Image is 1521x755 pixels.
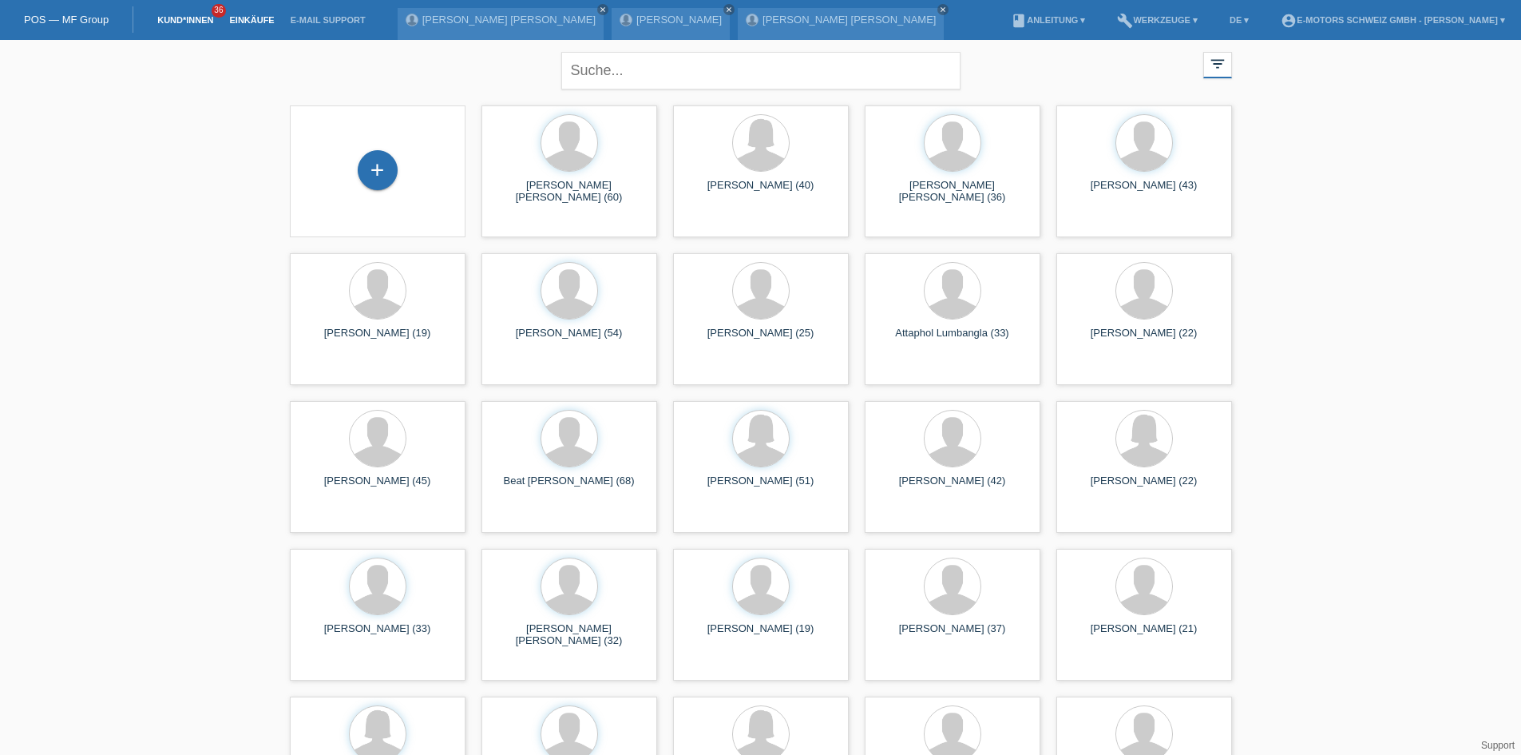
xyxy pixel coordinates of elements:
[1109,15,1206,25] a: buildWerkzeuge ▾
[221,15,282,25] a: Einkäufe
[877,179,1028,205] div: [PERSON_NAME] [PERSON_NAME] (36)
[422,14,596,26] a: [PERSON_NAME] [PERSON_NAME]
[1069,475,1219,500] div: [PERSON_NAME] (22)
[494,179,644,205] div: [PERSON_NAME] [PERSON_NAME] (60)
[494,327,644,352] div: [PERSON_NAME] (54)
[1003,15,1093,25] a: bookAnleitung ▾
[877,622,1028,648] div: [PERSON_NAME] (37)
[686,179,836,205] div: [PERSON_NAME] (40)
[561,52,961,89] input: Suche...
[1481,740,1515,751] a: Support
[723,4,735,15] a: close
[1069,327,1219,352] div: [PERSON_NAME] (22)
[212,4,226,18] span: 36
[1273,15,1513,25] a: account_circleE-Motors Schweiz GmbH - [PERSON_NAME] ▾
[877,327,1028,352] div: Attaphol Lumbangla (33)
[149,15,221,25] a: Kund*innen
[597,4,608,15] a: close
[358,157,397,184] div: Kund*in hinzufügen
[686,327,836,352] div: [PERSON_NAME] (25)
[1281,13,1297,29] i: account_circle
[686,475,836,500] div: [PERSON_NAME] (51)
[937,4,949,15] a: close
[303,622,453,648] div: [PERSON_NAME] (33)
[24,14,109,26] a: POS — MF Group
[1011,13,1027,29] i: book
[1209,55,1226,73] i: filter_list
[686,622,836,648] div: [PERSON_NAME] (19)
[494,622,644,648] div: [PERSON_NAME] [PERSON_NAME] (32)
[636,14,722,26] a: [PERSON_NAME]
[303,327,453,352] div: [PERSON_NAME] (19)
[725,6,733,14] i: close
[494,475,644,500] div: Beat [PERSON_NAME] (68)
[599,6,607,14] i: close
[877,475,1028,500] div: [PERSON_NAME] (42)
[303,475,453,500] div: [PERSON_NAME] (45)
[1069,622,1219,648] div: [PERSON_NAME] (21)
[939,6,947,14] i: close
[1069,179,1219,205] div: [PERSON_NAME] (43)
[1117,13,1133,29] i: build
[1222,15,1257,25] a: DE ▾
[283,15,374,25] a: E-Mail Support
[762,14,936,26] a: [PERSON_NAME] [PERSON_NAME]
